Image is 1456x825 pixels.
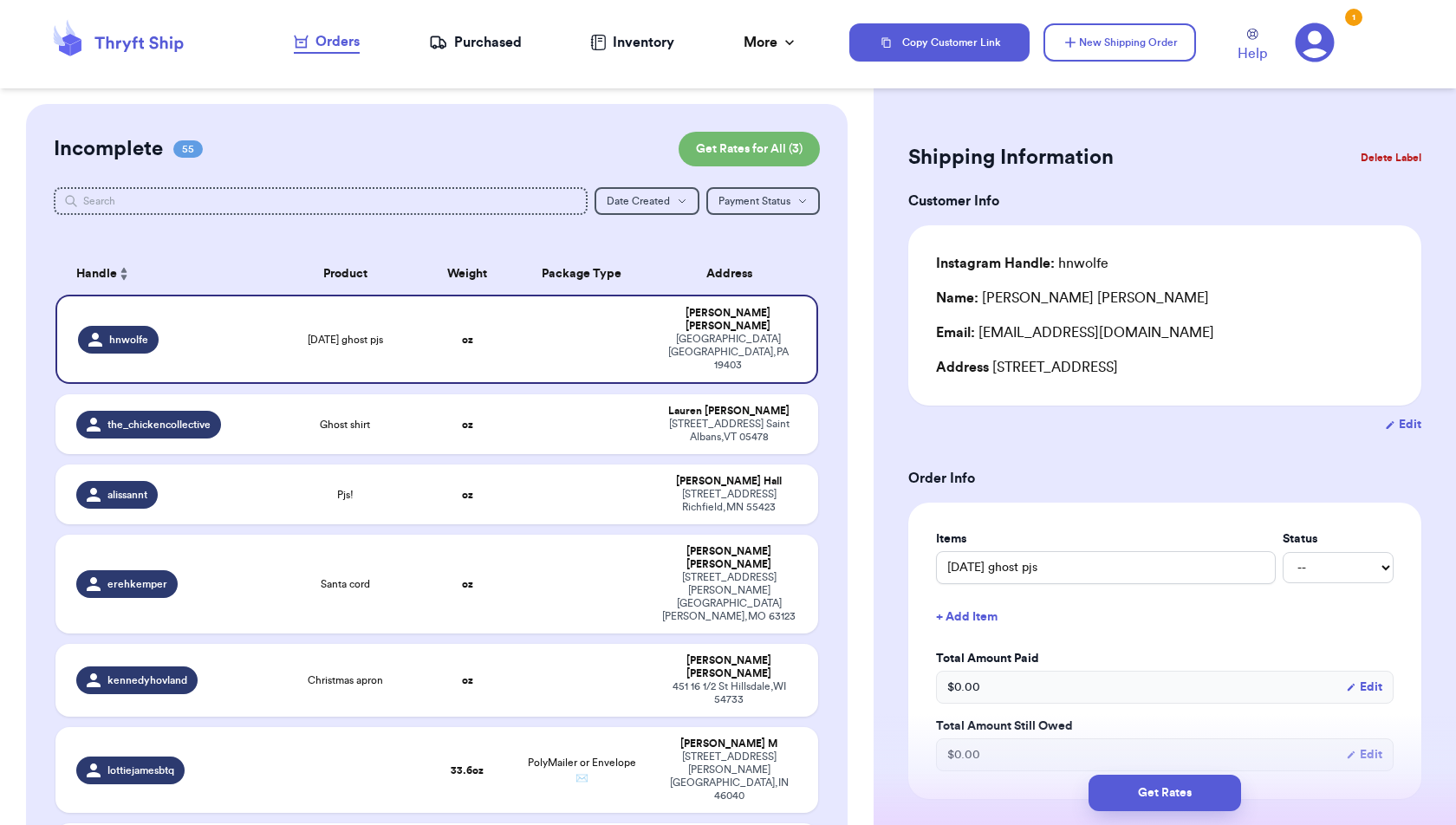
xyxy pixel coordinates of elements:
[936,253,1108,274] div: hnwolfe
[660,418,797,444] div: [STREET_ADDRESS] Saint Albans , VT 05478
[947,679,980,696] span: $ 0.00
[1345,9,1362,26] div: 1
[107,673,187,687] span: kennedyhovland
[321,577,370,591] span: Santa cord
[294,31,360,52] div: Orders
[76,265,117,283] span: Handle
[706,187,820,215] button: Payment Status
[462,419,473,430] strong: oz
[936,357,1394,378] div: [STREET_ADDRESS]
[513,253,650,295] th: Package Type
[54,135,163,163] h2: Incomplete
[650,253,818,295] th: Address
[595,187,699,215] button: Date Created
[660,333,796,372] div: [GEOGRAPHIC_DATA] [GEOGRAPHIC_DATA] , PA 19403
[936,291,978,305] span: Name:
[660,737,797,750] div: [PERSON_NAME] M
[1354,139,1428,177] button: Delete Label
[451,765,484,776] strong: 33.6 oz
[936,288,1209,309] div: [PERSON_NAME] [PERSON_NAME]
[462,335,473,345] strong: oz
[320,418,370,432] span: Ghost shirt
[908,468,1421,489] h3: Order Info
[660,680,797,706] div: 451 16 1/2 St Hillsdale , WI 54733
[849,23,1030,62] button: Copy Customer Link
[1238,29,1267,64] a: Help
[429,32,522,53] a: Purchased
[936,361,989,374] span: Address
[660,654,797,680] div: [PERSON_NAME] [PERSON_NAME]
[1385,416,1421,433] button: Edit
[462,490,473,500] strong: oz
[744,32,798,53] div: More
[718,196,790,206] span: Payment Status
[308,333,383,347] span: [DATE] ghost pjs
[117,263,131,284] button: Sort ascending
[1283,530,1394,548] label: Status
[107,577,167,591] span: erehkemper
[1238,43,1267,64] span: Help
[270,253,422,295] th: Product
[660,307,796,333] div: [PERSON_NAME] [PERSON_NAME]
[109,333,148,347] span: hnwolfe
[107,418,211,432] span: the_chickencollective
[462,675,473,685] strong: oz
[462,579,473,589] strong: oz
[936,326,975,340] span: Email:
[936,718,1394,735] label: Total Amount Still Owed
[660,571,797,623] div: [STREET_ADDRESS][PERSON_NAME] [GEOGRAPHIC_DATA][PERSON_NAME] , MO 63123
[660,750,797,802] div: [STREET_ADDRESS][PERSON_NAME] [GEOGRAPHIC_DATA] , IN 46040
[660,545,797,571] div: [PERSON_NAME] [PERSON_NAME]
[590,32,674,53] a: Inventory
[173,140,203,158] span: 55
[421,253,513,295] th: Weight
[294,31,360,54] a: Orders
[1089,775,1241,811] button: Get Rates
[107,488,147,502] span: alissannt
[1043,23,1196,62] button: New Shipping Order
[1346,679,1382,696] button: Edit
[936,650,1394,667] label: Total Amount Paid
[936,322,1394,343] div: [EMAIL_ADDRESS][DOMAIN_NAME]
[679,132,820,166] button: Get Rates for All (3)
[337,488,354,502] span: Pjs!
[54,187,588,215] input: Search
[947,746,980,763] span: $ 0.00
[936,257,1055,270] span: Instagram Handle:
[1346,746,1382,763] button: Edit
[1295,23,1335,62] a: 1
[107,763,174,777] span: lottiejamesbtq
[607,196,670,206] span: Date Created
[908,144,1114,172] h2: Shipping Information
[528,757,636,783] span: PolyMailer or Envelope ✉️
[308,673,383,687] span: Christmas apron
[660,475,797,488] div: [PERSON_NAME] Hall
[660,405,797,418] div: Lauren [PERSON_NAME]
[929,598,1401,636] button: + Add Item
[660,488,797,514] div: [STREET_ADDRESS] Richfield , MN 55423
[908,191,1421,211] h3: Customer Info
[936,530,1276,548] label: Items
